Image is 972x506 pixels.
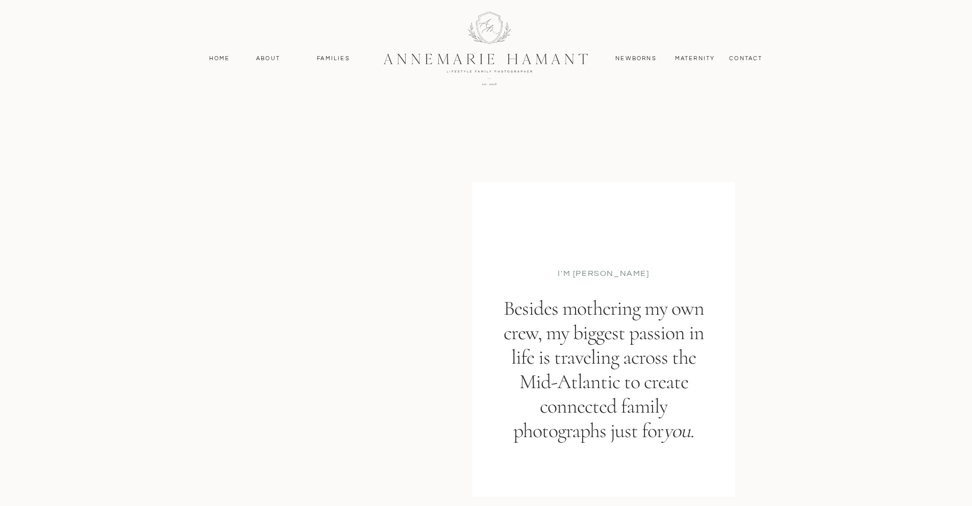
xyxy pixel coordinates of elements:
[675,54,714,63] a: MAternity
[558,268,650,278] p: I'M [PERSON_NAME]
[205,54,235,63] a: Home
[254,54,283,63] a: About
[663,418,690,443] i: you
[311,54,357,63] a: Families
[503,296,705,497] h1: Besides mothering my own crew, my biggest passion in life is traveling across the Mid-Atlantic to...
[612,54,661,63] a: Newborns
[724,54,768,63] a: contact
